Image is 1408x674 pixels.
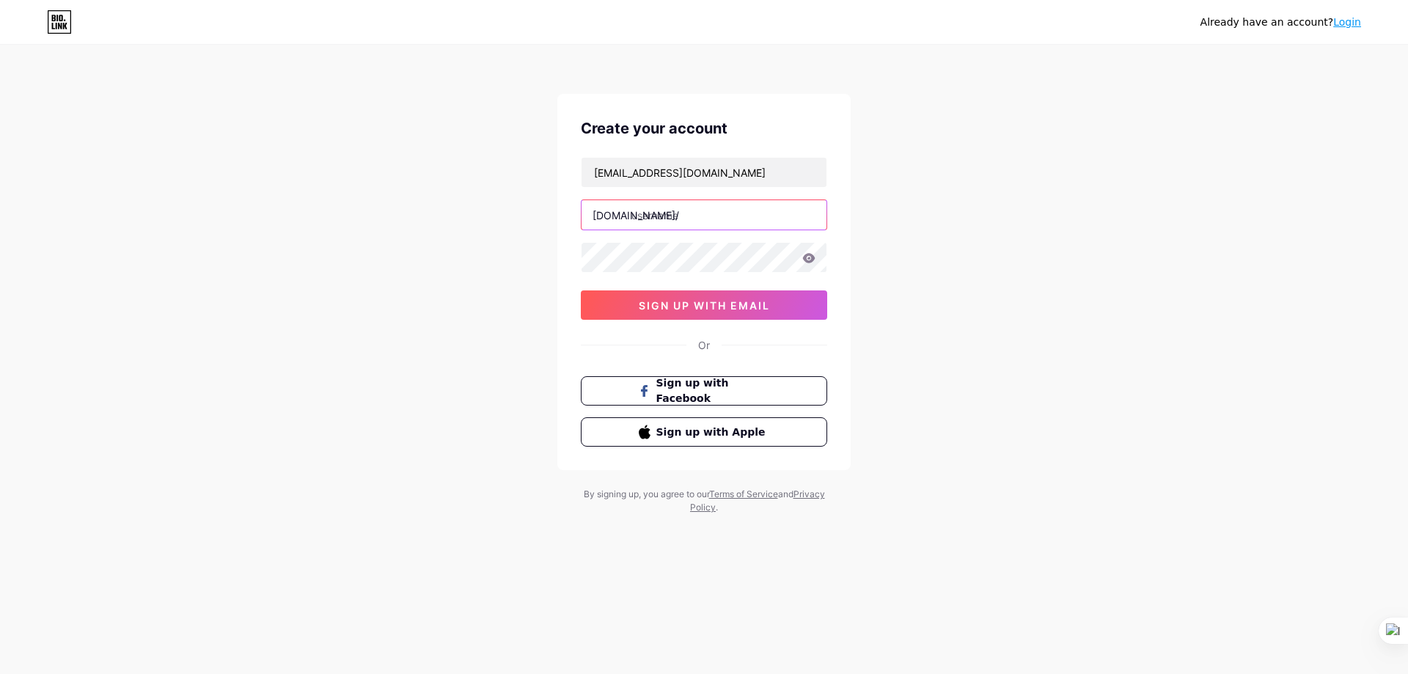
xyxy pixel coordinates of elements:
div: [DOMAIN_NAME]/ [593,208,679,223]
span: Sign up with Apple [656,425,770,440]
span: Sign up with Facebook [656,376,770,406]
input: Email [582,158,826,187]
button: Sign up with Facebook [581,376,827,406]
a: Login [1333,16,1361,28]
div: Already have an account? [1200,15,1361,30]
a: Terms of Service [709,488,778,499]
div: By signing up, you agree to our and . [579,488,829,514]
button: Sign up with Apple [581,417,827,447]
div: Create your account [581,117,827,139]
div: Or [698,337,710,353]
input: username [582,200,826,230]
button: sign up with email [581,290,827,320]
span: sign up with email [639,299,770,312]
